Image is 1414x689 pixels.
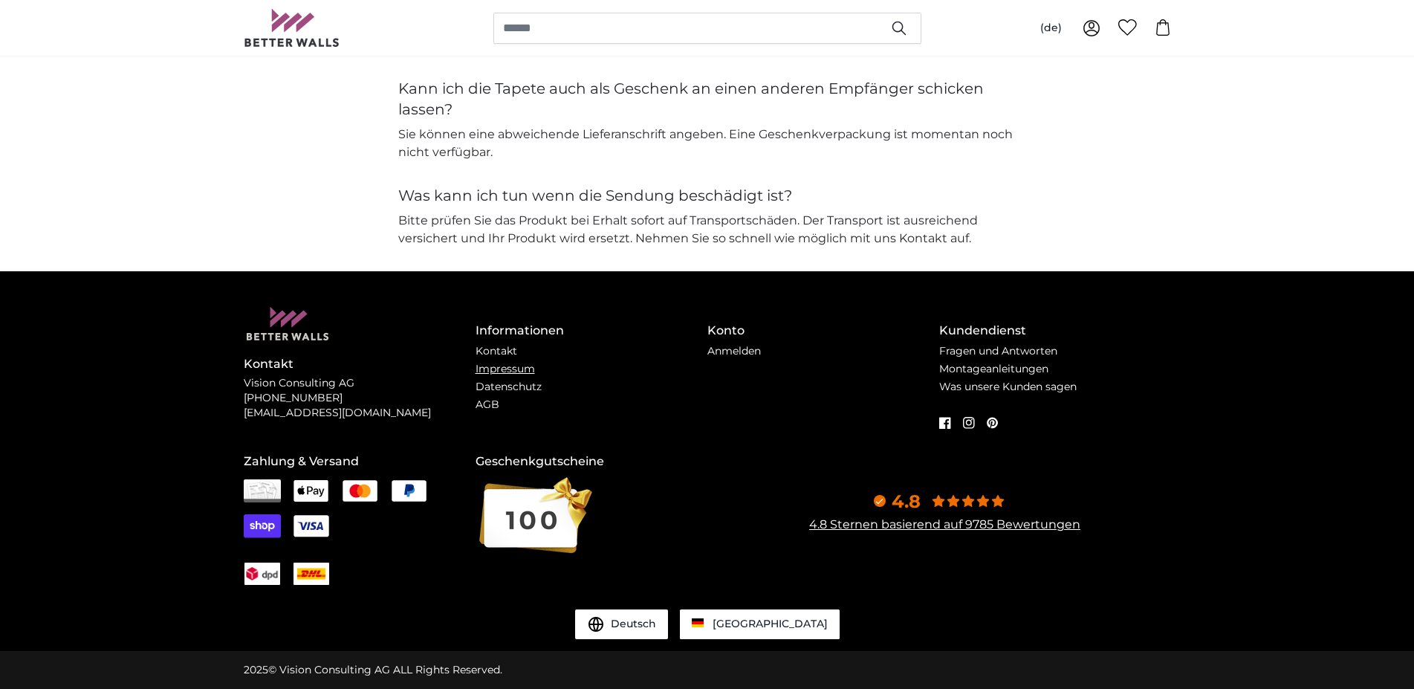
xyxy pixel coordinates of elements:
[398,78,1016,120] h4: Kann ich die Tapete auch als Geschenk an einen anderen Empfänger schicken lassen?
[680,609,840,639] a: Deutschland [GEOGRAPHIC_DATA]
[244,453,476,470] h4: Zahlung & Versand
[398,126,1016,161] p: Sie können eine abweichende Lieferanschrift angeben. Eine Geschenkverpackung ist momentan noch ni...
[398,212,1016,248] p: Bitte prüfen Sie das Produkt bei Erhalt sofort auf Transportschäden. Der Transport ist ausreichen...
[244,355,476,373] h4: Kontakt
[611,617,656,632] span: Deutsch
[476,453,707,470] h4: Geschenkgutscheine
[809,517,1080,531] a: 4.8 Sternen basierend auf 9785 Bewertungen
[713,617,828,630] span: [GEOGRAPHIC_DATA]
[692,618,704,627] img: Deutschland
[476,380,542,393] a: Datenschutz
[476,362,535,375] a: Impressum
[293,567,329,580] img: DHL
[476,398,499,411] a: AGB
[707,344,761,358] a: Anmelden
[476,344,517,358] a: Kontakt
[244,479,281,503] img: Rechnung
[244,567,280,580] img: DPD
[244,663,502,678] div: © Vision Consulting AG ALL Rights Reserved.
[939,344,1057,358] a: Fragen und Antworten
[575,609,668,639] button: Deutsch
[244,663,268,676] span: 2025
[939,322,1171,340] h4: Kundendienst
[939,380,1077,393] a: Was unsere Kunden sagen
[939,362,1048,375] a: Montageanleitungen
[244,9,340,47] img: Betterwalls
[1028,15,1074,42] button: (de)
[398,185,1016,206] h4: Was kann ich tun wenn die Sendung beschädigt ist?
[476,322,707,340] h4: Informationen
[244,376,476,421] p: Vision Consulting AG [PHONE_NUMBER] [EMAIL_ADDRESS][DOMAIN_NAME]
[707,322,939,340] h4: Konto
